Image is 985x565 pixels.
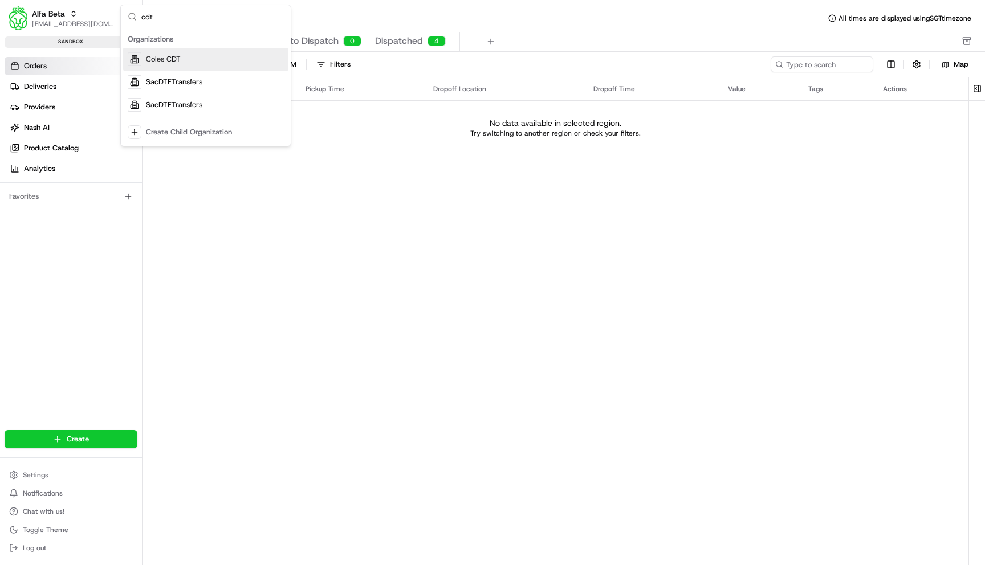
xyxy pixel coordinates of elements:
span: Chat with us! [23,507,64,516]
img: 1736555255976-a54dd68f-1ca7-489b-9aae-adbdc363a1c4 [11,109,32,129]
button: [EMAIL_ADDRESS][DOMAIN_NAME] [32,19,113,28]
span: Notifications [23,489,63,498]
p: Welcome 👋 [11,46,207,64]
div: 📗 [11,166,21,175]
div: Create Child Organization [146,127,232,137]
a: Analytics [5,159,142,178]
span: All times are displayed using SGT timezone [839,14,971,23]
a: Providers [5,98,142,116]
div: Organizations [123,31,288,48]
a: Nash AI [5,118,142,137]
span: Pylon [113,193,138,202]
span: Product Catalog [24,143,79,153]
span: Analytics [24,163,55,174]
div: Favorites [5,187,137,206]
span: Coles CDT [146,54,181,64]
button: Chat with us! [5,503,137,519]
button: Log out [5,540,137,556]
span: SacDTFTransfers [146,77,202,87]
span: Providers [24,102,55,112]
a: 📗Knowledge Base [7,161,92,181]
a: Deliveries [5,77,142,96]
span: Create [67,434,89,444]
div: 0 [343,36,361,46]
a: Orders [5,57,142,75]
div: Pickup Time [306,84,416,93]
span: Orders [24,61,47,71]
button: Toggle Theme [5,522,137,538]
a: Powered byPylon [80,193,138,202]
input: Clear [30,73,188,85]
button: Filters [311,56,356,72]
span: API Documentation [108,165,183,177]
button: Settings [5,467,137,483]
input: Search... [141,5,284,28]
input: Type to search [771,56,873,72]
div: Dropoff Time [593,84,710,93]
div: 💻 [96,166,105,175]
img: Alfa Beta [9,6,27,30]
img: Nash [11,11,34,34]
span: Map [954,59,968,69]
div: sandbox [5,36,137,48]
span: SacDTFTransfers [146,100,202,110]
p: Try switching to another region or check your filters. [470,129,641,138]
button: Create [5,430,137,448]
a: 💻API Documentation [92,161,188,181]
p: No data available in selected region. [490,117,621,129]
button: Alfa BetaAlfa Beta[EMAIL_ADDRESS][DOMAIN_NAME] [5,5,118,32]
a: Product Catalog [5,139,142,157]
span: Settings [23,470,48,480]
div: Filters [330,59,351,69]
button: Alfa Beta [32,8,65,19]
div: Dropoff Location [433,84,575,93]
div: Value [728,84,791,93]
button: Notifications [5,485,137,501]
span: Knowledge Base [23,165,87,177]
div: We're available if you need us! [39,120,144,129]
button: Start new chat [194,112,207,126]
span: Ready to Dispatch [261,34,339,48]
div: Actions [883,84,959,93]
button: Map [934,58,976,71]
div: 4 [428,36,446,46]
span: Deliveries [24,81,56,92]
div: Tags [808,84,864,93]
span: Nash AI [24,122,50,133]
span: Log out [23,543,46,552]
span: Toggle Theme [23,525,68,534]
div: Suggestions [121,28,291,146]
span: Dispatched [375,34,423,48]
div: Start new chat [39,109,187,120]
